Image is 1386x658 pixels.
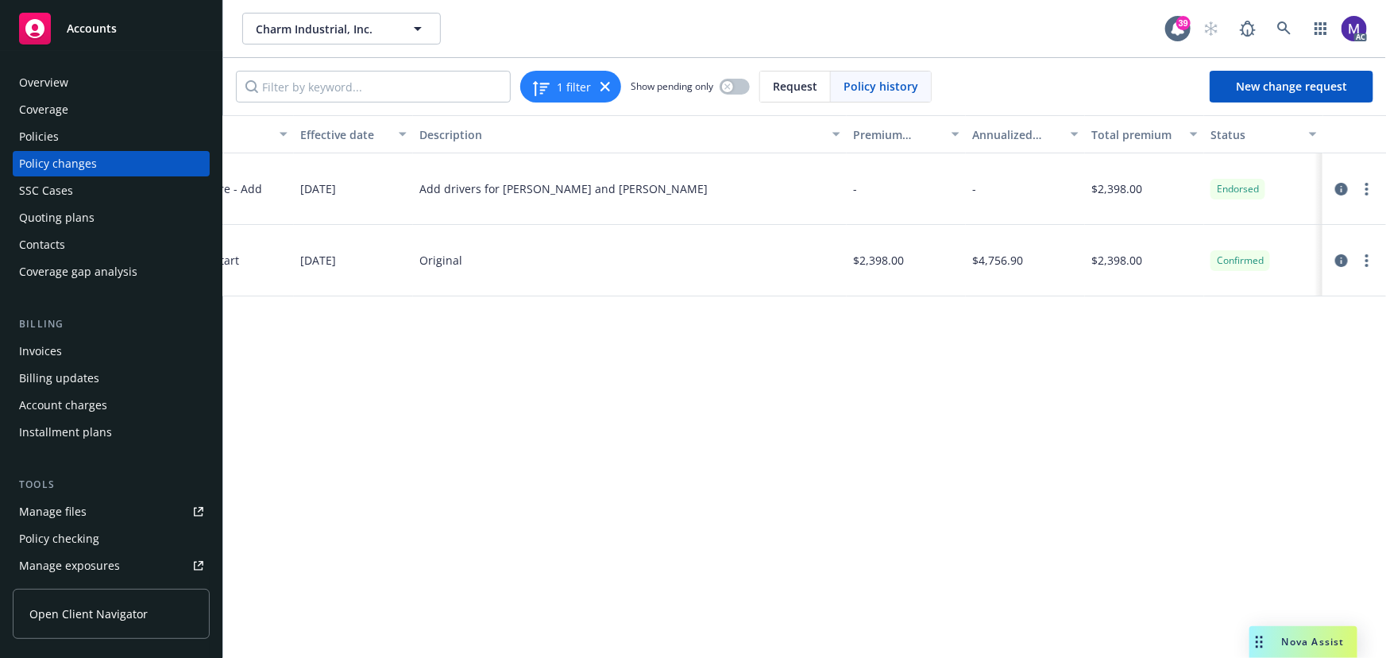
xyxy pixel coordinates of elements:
[13,316,210,332] div: Billing
[1342,16,1367,41] img: photo
[13,499,210,524] a: Manage files
[1091,180,1142,197] span: $2,398.00
[13,339,210,364] a: Invoices
[557,79,591,95] span: 1 filter
[1217,182,1259,196] span: Endorsed
[1357,251,1376,270] a: more
[19,151,97,176] div: Policy changes
[300,180,336,197] span: [DATE]
[13,420,210,445] a: Installment plans
[13,178,210,203] a: SSC Cases
[236,71,511,103] input: Filter by keyword...
[853,126,942,143] div: Premium change
[13,232,210,257] a: Contacts
[1249,626,1269,658] div: Drag to move
[1357,180,1376,199] a: more
[300,252,336,269] span: [DATE]
[853,252,904,269] span: $2,398.00
[19,420,112,445] div: Installment plans
[13,70,210,95] a: Overview
[972,180,976,197] span: -
[1332,180,1351,199] a: circleInformation
[1332,251,1351,270] a: circleInformation
[13,366,210,391] a: Billing updates
[1210,71,1373,103] a: New change request
[1091,126,1180,143] div: Total premium
[844,78,918,95] span: Policy history
[19,366,99,391] div: Billing updates
[19,499,87,524] div: Manage files
[13,526,210,552] a: Policy checking
[19,124,59,149] div: Policies
[19,232,65,257] div: Contacts
[13,97,210,122] a: Coverage
[966,115,1085,153] button: Annualized total premium change
[1091,252,1142,269] span: $2,398.00
[256,21,393,37] span: Charm Industrial, Inc.
[847,115,966,153] button: Premium change
[67,22,117,35] span: Accounts
[242,13,441,45] button: Charm Industrial, Inc.
[13,205,210,230] a: Quoting plans
[19,339,62,364] div: Invoices
[853,180,857,197] span: -
[29,606,148,622] span: Open Client Navigator
[1268,13,1300,45] a: Search
[413,115,847,153] button: Description
[13,6,210,51] a: Accounts
[631,79,713,93] span: Show pending only
[1236,79,1347,94] span: New change request
[175,115,294,153] button: Type
[19,70,68,95] div: Overview
[1176,16,1191,30] div: 39
[19,553,120,579] div: Manage exposures
[19,526,99,552] div: Policy checking
[19,393,107,418] div: Account charges
[1210,126,1299,143] div: Status
[300,126,389,143] div: Effective date
[13,553,210,579] a: Manage exposures
[419,180,708,197] div: Add drivers for [PERSON_NAME] and [PERSON_NAME]
[1085,115,1204,153] button: Total premium
[19,178,73,203] div: SSC Cases
[1249,626,1357,658] button: Nova Assist
[419,252,462,269] div: Original
[972,126,1061,143] div: Annualized total premium change
[773,78,817,95] span: Request
[1282,635,1345,648] span: Nova Assist
[1232,13,1264,45] a: Report a Bug
[972,252,1023,269] span: $4,756.90
[1305,13,1337,45] a: Switch app
[19,259,137,284] div: Coverage gap analysis
[13,393,210,418] a: Account charges
[13,151,210,176] a: Policy changes
[294,115,413,153] button: Effective date
[13,124,210,149] a: Policies
[1195,13,1227,45] a: Start snowing
[19,205,95,230] div: Quoting plans
[13,477,210,493] div: Tools
[1204,115,1323,153] button: Status
[19,97,68,122] div: Coverage
[181,126,270,143] div: Type
[419,126,823,143] div: Description
[13,259,210,284] a: Coverage gap analysis
[1217,254,1264,268] span: Confirmed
